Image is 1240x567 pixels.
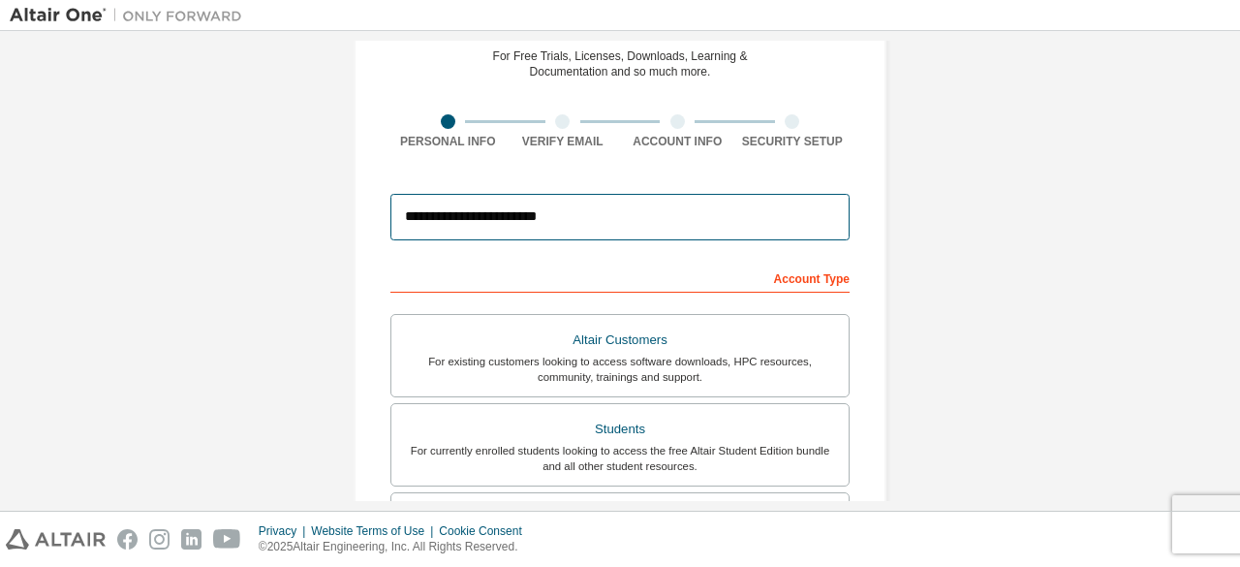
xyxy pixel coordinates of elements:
div: Account Info [620,134,735,149]
div: For Free Trials, Licenses, Downloads, Learning & Documentation and so much more. [493,48,748,79]
div: Verify Email [506,134,621,149]
img: Altair One [10,6,252,25]
img: instagram.svg [149,529,170,550]
img: altair_logo.svg [6,529,106,550]
div: Students [403,416,837,443]
img: facebook.svg [117,529,138,550]
div: Cookie Consent [439,523,533,539]
img: youtube.svg [213,529,241,550]
div: Altair Customers [403,327,837,354]
p: © 2025 Altair Engineering, Inc. All Rights Reserved. [259,539,534,555]
div: Account Type [390,262,850,293]
div: Website Terms of Use [311,523,439,539]
div: Personal Info [390,134,506,149]
div: Security Setup [735,134,851,149]
div: For currently enrolled students looking to access the free Altair Student Edition bundle and all ... [403,443,837,474]
div: Privacy [259,523,311,539]
div: For existing customers looking to access software downloads, HPC resources, community, trainings ... [403,354,837,385]
img: linkedin.svg [181,529,201,550]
